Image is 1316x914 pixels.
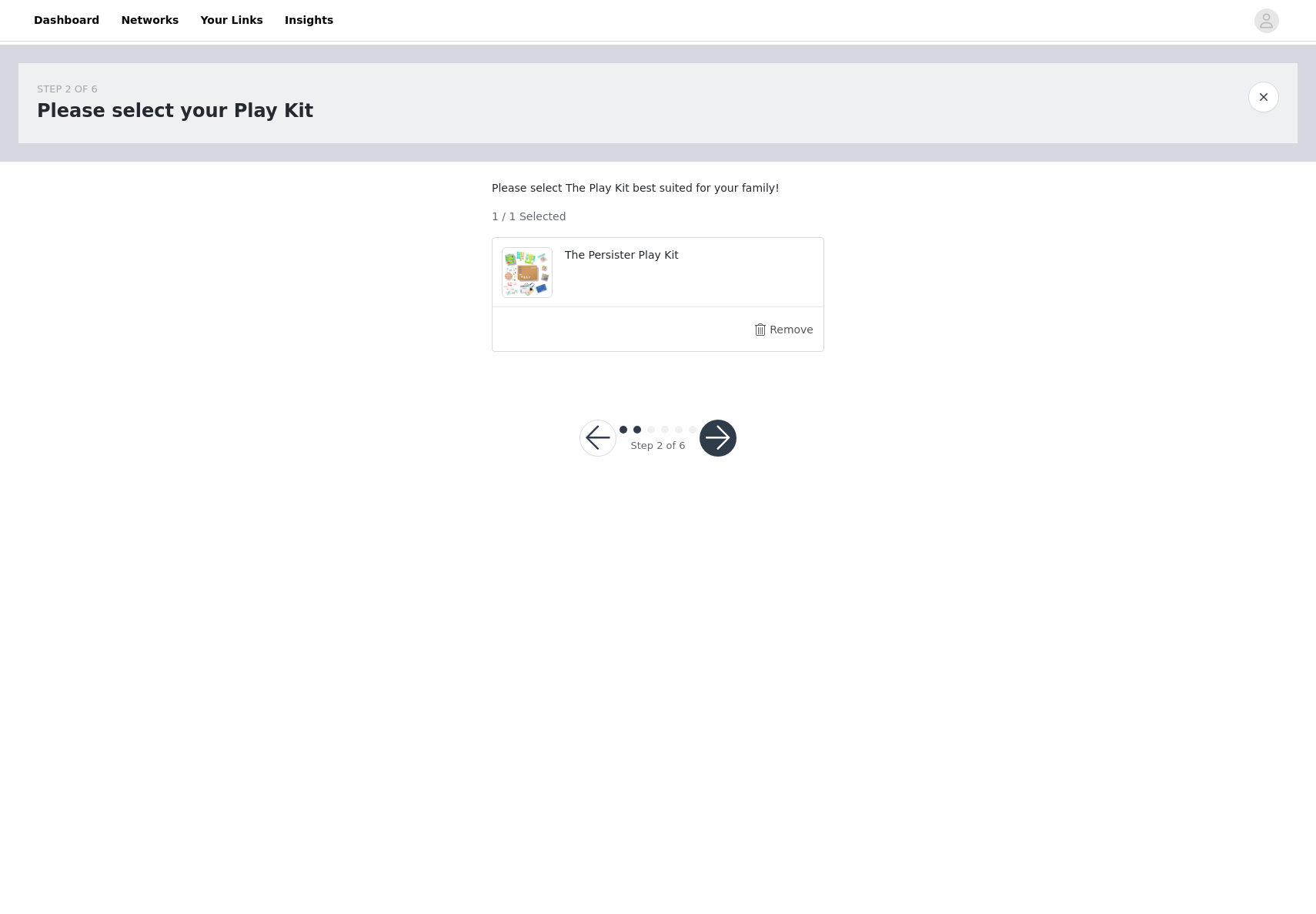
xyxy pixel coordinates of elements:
[492,209,566,225] span: 1 / 1 Selected
[503,248,552,297] img: product image
[753,317,814,342] button: Remove
[276,3,342,38] a: Insights
[1259,8,1274,33] div: avatar
[25,3,109,38] a: Dashboard
[630,438,685,454] div: Step 2 of 6
[565,247,814,263] p: The Persister Play Kit
[492,180,824,196] p: Please select The Play Kit best suited for your family!
[191,3,272,38] a: Your Links
[37,97,313,125] h1: Please select your Play Kit
[37,82,313,97] div: STEP 2 OF 6
[112,3,188,38] a: Networks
